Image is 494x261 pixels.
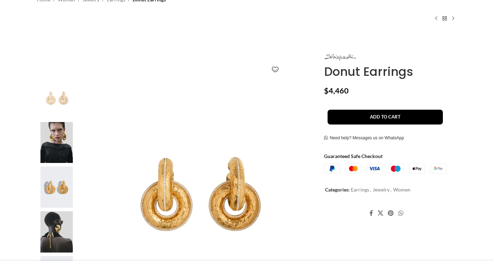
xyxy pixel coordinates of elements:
[373,187,390,193] a: Jewelry
[449,14,457,23] a: Next product
[390,186,391,194] span: ,
[324,153,383,159] strong: Guaranteed Safe Checkout
[324,86,329,95] span: $
[351,187,369,193] a: Earrings
[324,164,446,174] img: guaranteed-safe-checkout-bordered.j
[367,208,375,218] a: Facebook social link
[328,109,443,124] button: Add to cart
[35,122,78,163] img: schiaparelli jewelry
[396,208,405,218] a: WhatsApp social link
[325,187,350,193] span: Categories:
[393,187,410,193] a: Women
[324,64,457,79] h1: Donut Earrings
[35,211,78,253] img: Schiaparelli Jewelry
[432,14,440,23] a: Previous product
[35,77,78,119] img: Donut Earrings
[324,54,356,61] img: Schiaparelli
[370,186,371,194] span: ,
[35,166,78,208] img: Schiaparelli Earrings
[324,135,404,141] a: Need help? Messages us on WhatsApp
[324,86,349,95] bdi: 4,460
[386,208,396,218] a: Pinterest social link
[376,208,386,218] a: X social link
